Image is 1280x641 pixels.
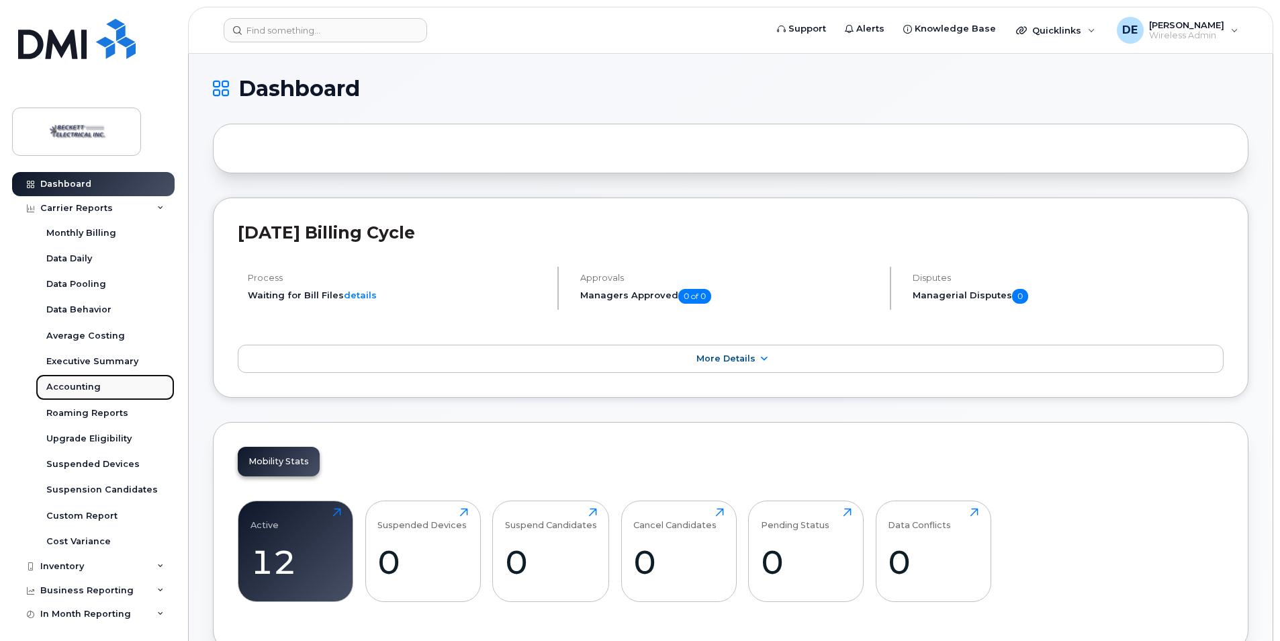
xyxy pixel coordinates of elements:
[505,508,597,530] div: Suspend Candidates
[505,508,597,594] a: Suspend Candidates0
[580,273,878,283] h4: Approvals
[580,289,878,304] h5: Managers Approved
[761,542,852,582] div: 0
[250,542,341,582] div: 12
[377,542,468,582] div: 0
[761,508,852,594] a: Pending Status0
[678,289,711,304] span: 0 of 0
[248,289,546,302] li: Waiting for Bill Files
[505,542,597,582] div: 0
[344,290,377,300] a: details
[633,508,724,594] a: Cancel Candidates0
[888,508,978,594] a: Data Conflicts0
[696,353,756,364] span: More Details
[248,273,546,283] h4: Process
[633,542,724,582] div: 0
[250,508,279,530] div: Active
[761,508,829,530] div: Pending Status
[913,273,1224,283] h4: Disputes
[250,508,341,594] a: Active12
[238,222,1224,243] h2: [DATE] Billing Cycle
[377,508,467,530] div: Suspended Devices
[377,508,468,594] a: Suspended Devices0
[888,542,978,582] div: 0
[1012,289,1028,304] span: 0
[888,508,951,530] div: Data Conflicts
[238,79,360,99] span: Dashboard
[913,289,1224,304] h5: Managerial Disputes
[633,508,717,530] div: Cancel Candidates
